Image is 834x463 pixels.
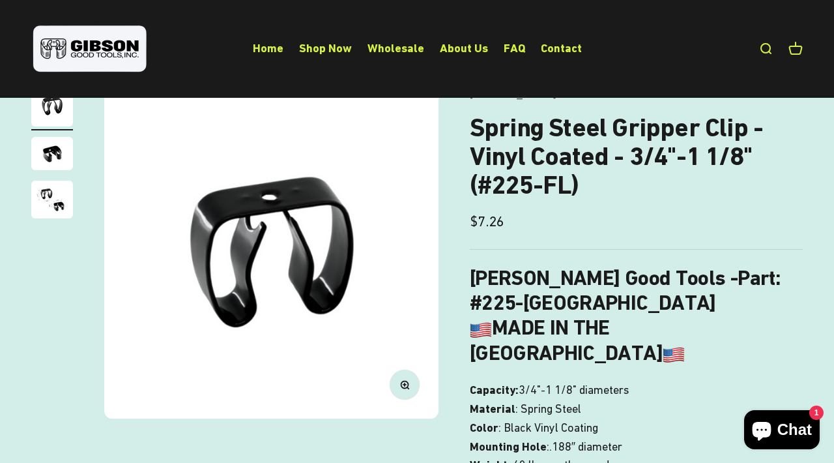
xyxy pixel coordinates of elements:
strong: Color [470,421,498,434]
span: : Spring Steel [515,400,581,419]
span: Part [738,265,775,290]
b: MADE IN THE [GEOGRAPHIC_DATA] [470,315,685,365]
strong: : #225-[GEOGRAPHIC_DATA] [470,265,781,315]
span: : [547,438,549,456]
a: FAQ [504,41,525,55]
b: [PERSON_NAME] Good Tools - [470,265,775,290]
button: Go to item 1 [31,85,73,130]
a: [PERSON_NAME] Good Tools [470,87,616,100]
button: Go to item 2 [31,137,73,174]
img: Gripper clip, made & shipped from the USA! [31,85,73,127]
a: Shop Now [299,41,352,55]
a: Wholesale [367,41,424,55]
h1: Spring Steel Gripper Clip - Vinyl Coated - 3/4"-1 1/8" (#225-FL) [470,113,803,200]
a: Contact [541,41,582,55]
inbox-online-store-chat: Shopify online store chat [740,410,824,453]
img: close up of a spring steel gripper clip, tool clip, durable, secure holding, Excellent corrosion ... [31,181,73,218]
sale-price: $7.26 [470,210,504,233]
a: About Us [440,41,488,55]
button: Go to item 3 [31,181,73,222]
strong: Capacity: [470,383,519,396]
strong: Mounting Hole [470,440,547,453]
span: : Black Vinyl Coating [498,419,598,438]
strong: Material [470,402,515,415]
img: Gripper clip, made & shipped from the USA! [104,85,439,419]
img: close up of a spring steel gripper clip, tool clip, durable, secure holding, Excellent corrosion ... [31,137,73,170]
a: Home [253,41,283,55]
span: .188″ diameter [549,438,622,456]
